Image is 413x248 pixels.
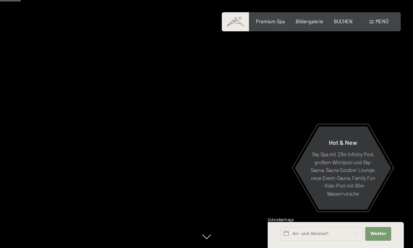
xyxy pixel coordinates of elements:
p: Sky Spa mit 23m Infinity Pool, großem Whirlpool und Sky-Sauna, Sauna Outdoor Lounge, neue Event-S... [310,151,376,198]
button: Weiter [365,227,391,241]
span: Schnellanfrage [268,217,294,222]
a: Hot & New Sky Spa mit 23m Infinity Pool, großem Whirlpool und Sky-Sauna, Sauna Outdoor Lounge, ne... [294,126,392,210]
span: Hot & New [329,139,357,146]
a: Premium Spa [256,18,285,24]
span: Weiter [370,231,386,237]
a: BUCHEN [334,18,353,24]
span: Menü [376,18,389,24]
a: Bildergalerie [296,18,323,24]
